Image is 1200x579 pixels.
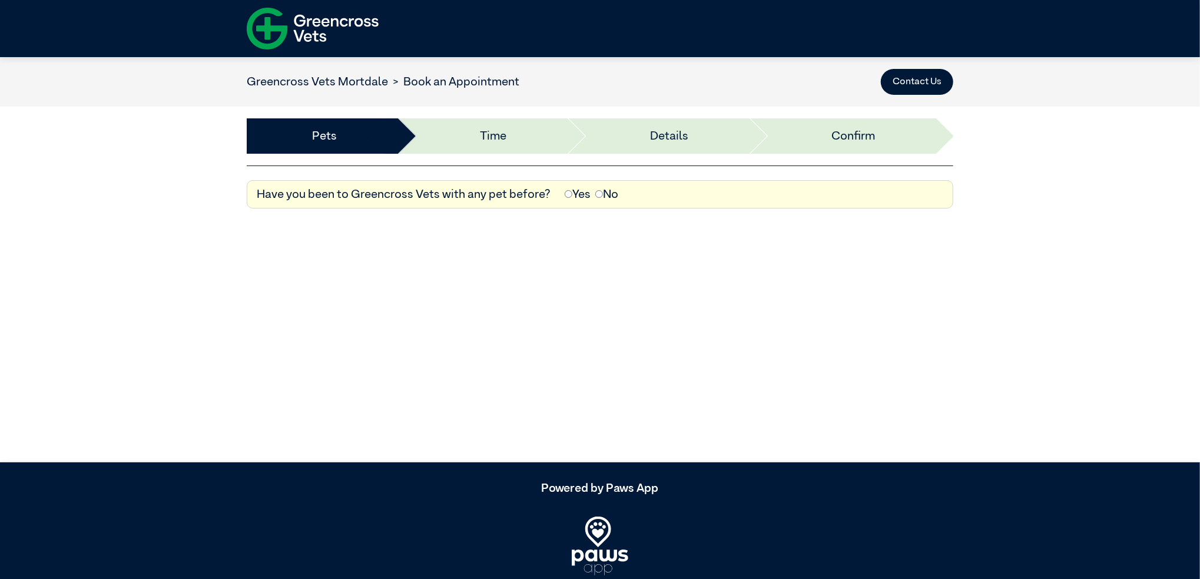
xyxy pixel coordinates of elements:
button: Contact Us [881,69,953,95]
input: No [595,190,603,198]
a: Pets [312,127,337,145]
label: Yes [565,186,591,203]
img: f-logo [247,3,379,54]
nav: breadcrumb [247,73,519,91]
label: No [595,186,618,203]
h5: Powered by Paws App [247,481,953,495]
li: Book an Appointment [388,73,519,91]
img: PawsApp [572,517,628,575]
input: Yes [565,190,572,198]
label: Have you been to Greencross Vets with any pet before? [257,186,551,203]
a: Greencross Vets Mortdale [247,76,388,88]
